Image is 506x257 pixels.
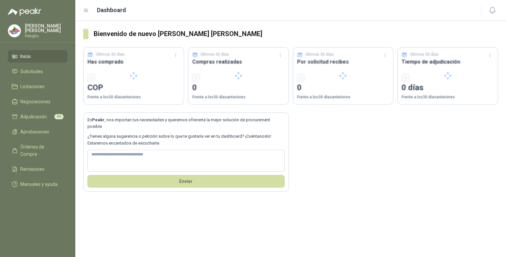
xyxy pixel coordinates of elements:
span: Adjudicación [20,113,47,120]
p: Patojito [25,34,67,38]
b: Peakr [92,117,104,122]
img: Logo peakr [8,8,41,16]
a: Manuales y ayuda [8,178,67,190]
p: En , nos importan tus necesidades y queremos ofrecerte la mejor solución de procurement posible. [87,117,285,130]
span: Negociaciones [20,98,50,105]
span: Órdenes de Compra [20,143,61,158]
a: Aprobaciones [8,126,67,138]
a: Remisiones [8,163,67,175]
h3: Bienvenido de nuevo [PERSON_NAME] [PERSON_NAME] [94,29,498,39]
span: Inicio [20,53,31,60]
a: Órdenes de Compra [8,141,67,160]
img: Company Logo [8,25,21,37]
p: ¿Tienes alguna sugerencia o petición sobre lo que te gustaría ver en tu dashboard? ¡Cuéntanoslo! ... [87,133,285,147]
span: 99 [54,114,64,119]
span: Licitaciones [20,83,45,90]
a: Licitaciones [8,80,67,93]
span: Manuales y ayuda [20,181,58,188]
button: Envíar [87,175,285,188]
a: Adjudicación99 [8,110,67,123]
a: Negociaciones [8,95,67,108]
a: Solicitudes [8,65,67,78]
span: Solicitudes [20,68,43,75]
a: Inicio [8,50,67,63]
p: [PERSON_NAME] [PERSON_NAME] [25,24,67,33]
span: Aprobaciones [20,128,49,135]
h1: Dashboard [97,6,126,15]
span: Remisiones [20,166,45,173]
